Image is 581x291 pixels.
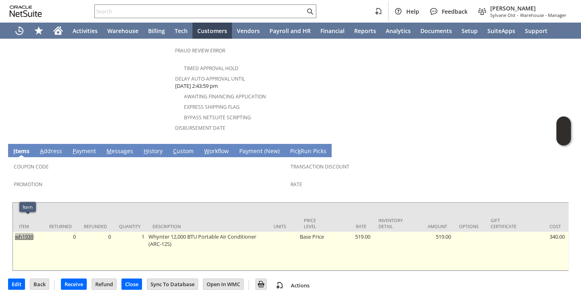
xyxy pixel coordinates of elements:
[256,279,266,289] input: Print
[23,204,33,210] div: Item
[290,181,302,188] a: Rate
[457,23,483,39] a: Setup
[143,23,170,39] a: Billing
[78,232,113,270] td: 0
[256,279,266,289] img: Print
[491,217,516,229] div: Gift Certificate
[406,8,419,15] span: Help
[381,23,416,39] a: Analytics
[10,6,42,17] svg: logo
[119,223,140,229] div: Quantity
[14,181,42,188] a: Promotion
[146,232,268,270] td: Whynter 12,000 BTU Portable Air Conditioner (ARC-12S)
[8,279,25,289] input: Edit
[328,232,372,270] td: 519.00
[202,147,231,156] a: Workflow
[49,223,72,229] div: Returned
[142,147,165,156] a: History
[298,147,301,155] span: k
[520,23,552,39] a: Support
[415,223,447,229] div: Amount
[556,131,571,146] span: Oracle Guided Learning Widget. To move around, please hold and drag
[386,27,411,35] span: Analytics
[175,75,245,82] a: Delay Auto-Approval Until
[175,47,225,54] a: Fraud Review Error
[409,232,453,270] td: 519.00
[73,147,76,155] span: P
[95,6,305,16] input: Search
[148,27,165,35] span: Billing
[184,114,251,121] a: Bypass NetSuite Scripting
[556,116,571,145] iframe: Click here to launch Oracle Guided Learning Help Panel
[354,27,376,35] span: Reports
[107,27,138,35] span: Warehouse
[170,23,192,39] a: Tech
[192,23,232,39] a: Customers
[184,93,266,100] a: Awaiting Financing Application
[13,147,15,155] span: I
[237,27,260,35] span: Vendors
[490,4,566,12] span: [PERSON_NAME]
[113,232,146,270] td: 1
[232,23,265,39] a: Vendors
[237,147,282,156] a: Payment (New)
[153,223,261,229] div: Description
[487,27,515,35] span: SuiteApps
[288,147,328,156] a: PickRun Picks
[175,82,218,90] span: [DATE] 2:43:59 pm
[34,26,44,35] svg: Shortcuts
[442,8,468,15] span: Feedback
[305,6,315,16] svg: Search
[420,27,452,35] span: Documents
[520,12,566,18] span: Warehouse - Manager
[107,147,112,155] span: M
[270,27,311,35] span: Payroll and HR
[61,279,86,289] input: Receive
[265,23,316,39] a: Payroll and HR
[68,23,102,39] a: Activities
[122,279,142,289] input: Close
[304,217,322,229] div: Price Level
[11,147,31,156] a: Items
[175,27,188,35] span: Tech
[184,65,238,72] a: Timed Approval Hold
[10,23,29,39] a: Recent Records
[459,223,479,229] div: Options
[378,217,403,229] div: Inventory Detail
[274,223,292,229] div: Units
[48,23,68,39] a: Home
[316,23,349,39] a: Financial
[320,27,345,35] span: Financial
[40,147,44,155] span: A
[29,23,48,39] div: Shortcuts
[104,147,135,156] a: Messages
[171,147,196,156] a: Custom
[84,223,107,229] div: Refunded
[53,26,63,35] svg: Home
[173,147,177,155] span: C
[529,223,561,229] div: Cost
[522,232,567,270] td: 340.00
[490,12,515,18] span: Sylvane Old
[349,23,381,39] a: Reports
[14,163,49,170] a: Coupon Code
[517,12,518,18] span: -
[334,223,366,229] div: Rate
[416,23,457,39] a: Documents
[38,147,64,156] a: Address
[462,27,478,35] span: Setup
[288,282,313,289] a: Actions
[275,281,284,290] img: add-record.svg
[298,232,328,270] td: Base Price
[19,223,37,229] div: Item
[71,147,98,156] a: Payment
[525,27,548,35] span: Support
[15,26,24,35] svg: Recent Records
[246,147,249,155] span: y
[483,23,520,39] a: SuiteApps
[43,232,78,270] td: 0
[290,163,349,170] a: Transaction Discount
[203,279,243,289] input: Open In WMC
[197,27,227,35] span: Customers
[558,145,568,155] a: Unrolled view on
